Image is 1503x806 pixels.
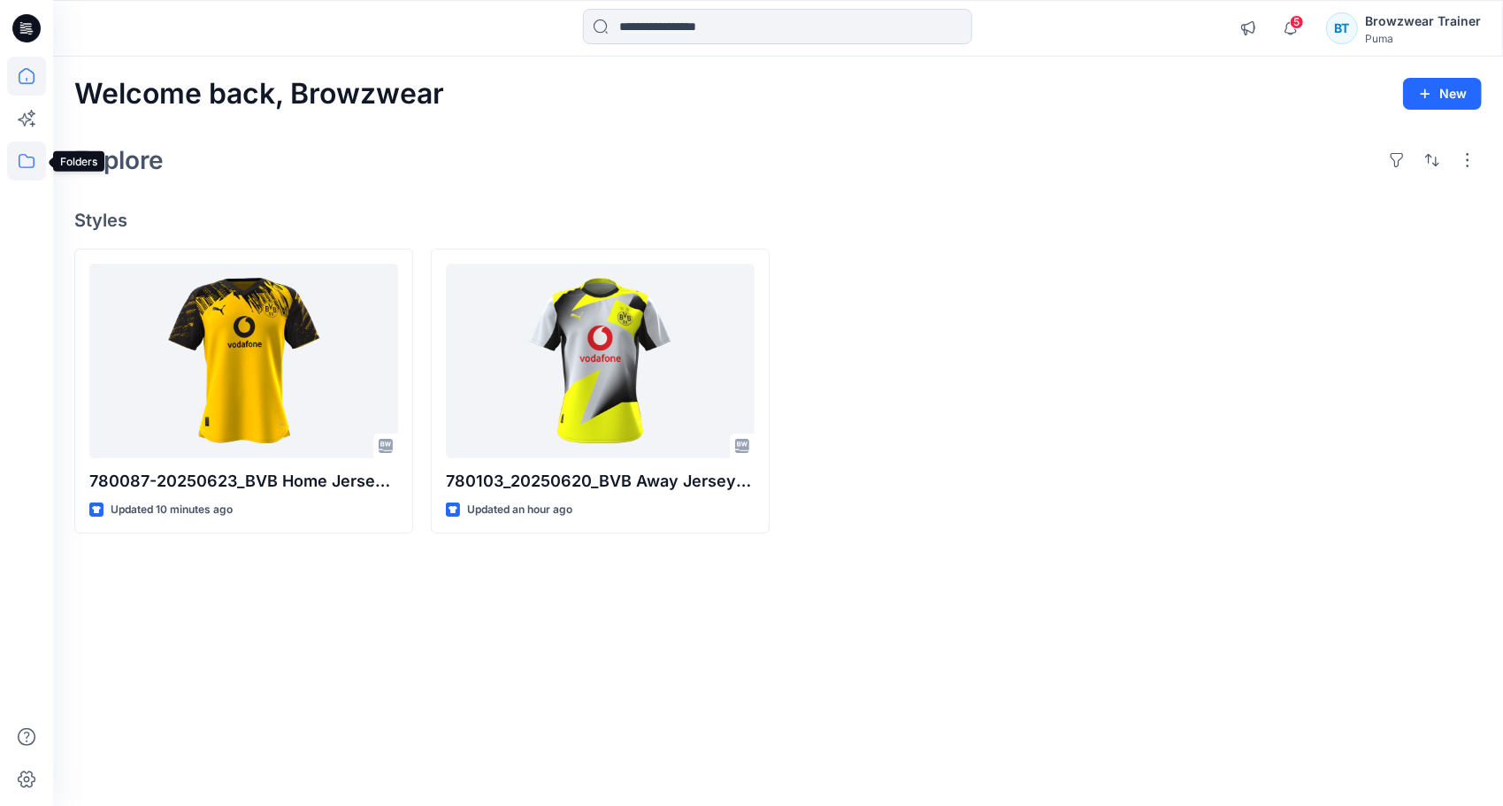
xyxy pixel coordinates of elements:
h2: Welcome back, Browzwear [74,78,444,111]
p: Updated an hour ago [467,501,572,519]
p: 780103_20250620_BVB Away Jersey Authentic [446,469,755,494]
a: 780087-20250623_BVB Home Jersey Authentic [89,264,398,458]
p: Updated 10 minutes ago [111,501,233,519]
div: Puma [1365,32,1481,45]
h4: Styles [74,210,1482,231]
h2: Explore [74,146,164,174]
button: New [1403,78,1482,110]
div: Browzwear Trainer [1365,11,1481,32]
div: BT [1326,12,1358,44]
span: 5 [1290,15,1304,29]
p: 780087-20250623_BVB Home Jersey Authentic [89,469,398,494]
a: 780103_20250620_BVB Away Jersey Authentic [446,264,755,458]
